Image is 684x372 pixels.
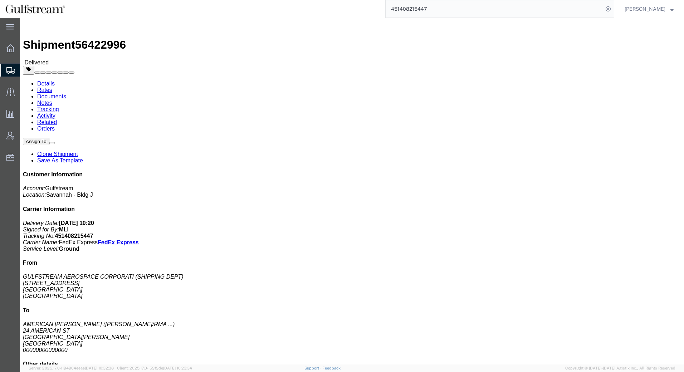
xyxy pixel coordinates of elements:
span: Client: 2025.17.0-159f9de [117,366,192,370]
span: [DATE] 10:23:34 [163,366,192,370]
span: [DATE] 10:32:38 [85,366,114,370]
span: LaTrice Mingle [625,5,665,13]
a: Support [304,366,322,370]
a: Feedback [322,366,341,370]
button: [PERSON_NAME] [624,5,674,13]
input: Search for shipment number, reference number [386,0,603,18]
iframe: FS Legacy Container [20,18,684,364]
img: logo [5,4,65,14]
span: Server: 2025.17.0-1194904eeae [29,366,114,370]
span: Copyright © [DATE]-[DATE] Agistix Inc., All Rights Reserved [565,365,675,371]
